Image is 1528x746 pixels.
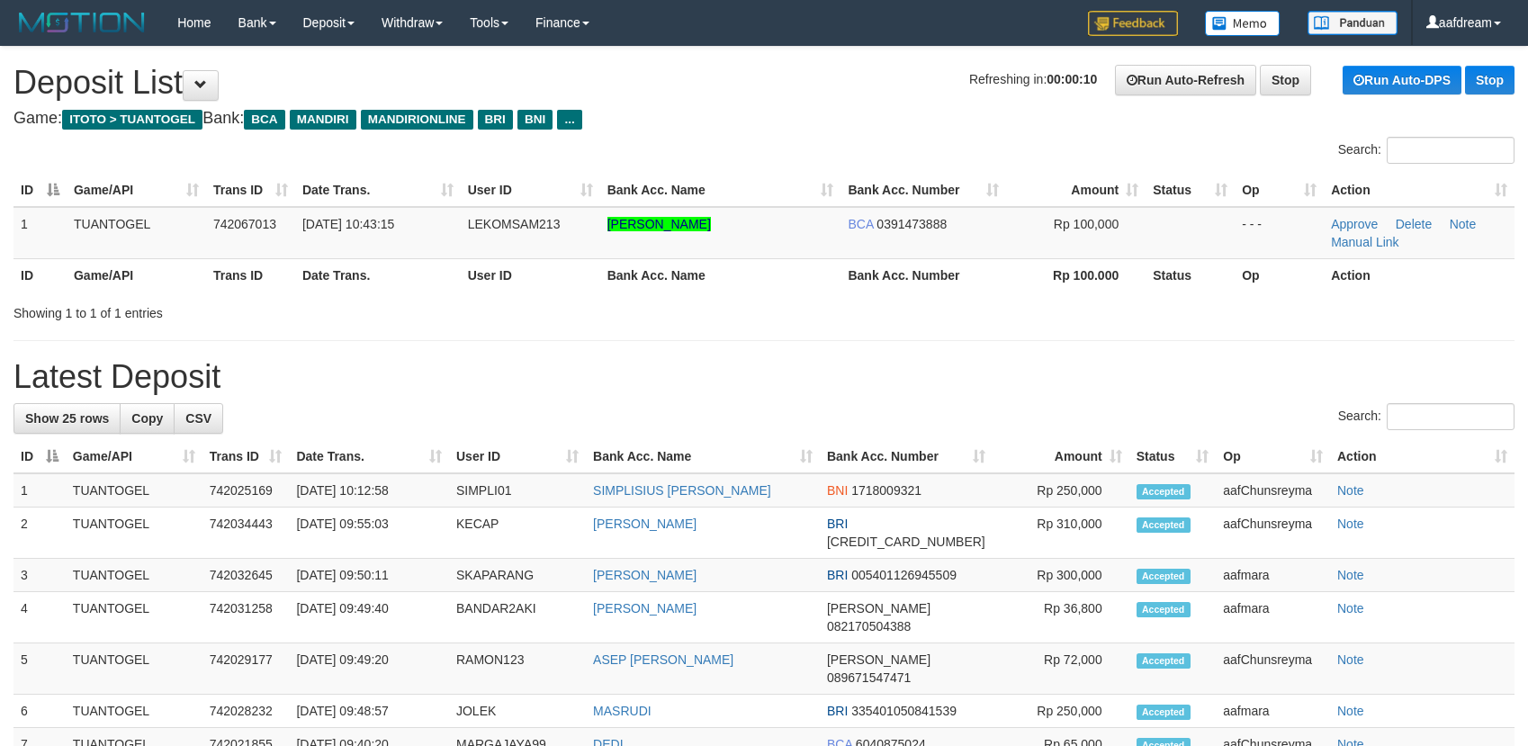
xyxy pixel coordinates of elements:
[840,258,1006,292] th: Bank Acc. Number
[1450,217,1477,231] a: Note
[295,174,461,207] th: Date Trans.: activate to sort column ascending
[289,440,449,473] th: Date Trans.: activate to sort column ascending
[1337,483,1364,498] a: Note
[593,483,771,498] a: SIMPLISIUS [PERSON_NAME]
[1235,258,1324,292] th: Op
[1216,695,1330,728] td: aafmara
[1465,66,1515,94] a: Stop
[289,559,449,592] td: [DATE] 09:50:11
[827,670,911,685] span: Copy 089671547471 to clipboard
[66,473,202,508] td: TUANTOGEL
[1216,508,1330,559] td: aafChunsreyma
[593,704,652,718] a: MASRUDI
[13,643,66,695] td: 5
[295,258,461,292] th: Date Trans.
[1337,652,1364,667] a: Note
[827,517,848,531] span: BRI
[993,473,1129,508] td: Rp 250,000
[66,508,202,559] td: TUANTOGEL
[202,440,290,473] th: Trans ID: activate to sort column ascending
[25,411,109,426] span: Show 25 rows
[827,483,848,498] span: BNI
[827,619,911,634] span: Copy 082170504388 to clipboard
[1331,217,1378,231] a: Approve
[13,65,1515,101] h1: Deposit List
[206,174,295,207] th: Trans ID: activate to sort column ascending
[13,440,66,473] th: ID: activate to sort column descending
[62,110,202,130] span: ITOTO > TUANTOGEL
[66,440,202,473] th: Game/API: activate to sort column ascending
[993,643,1129,695] td: Rp 72,000
[851,704,957,718] span: Copy 335401050841539 to clipboard
[600,258,841,292] th: Bank Acc. Name
[289,695,449,728] td: [DATE] 09:48:57
[289,508,449,559] td: [DATE] 09:55:03
[66,559,202,592] td: TUANTOGEL
[461,174,600,207] th: User ID: activate to sort column ascending
[1115,65,1256,95] a: Run Auto-Refresh
[1216,592,1330,643] td: aafmara
[66,695,202,728] td: TUANTOGEL
[840,174,1006,207] th: Bank Acc. Number: activate to sort column ascending
[593,652,733,667] a: ASEP [PERSON_NAME]
[1088,11,1178,36] img: Feedback.jpg
[1129,440,1217,473] th: Status: activate to sort column ascending
[13,207,67,259] td: 1
[289,473,449,508] td: [DATE] 10:12:58
[1137,602,1191,617] span: Accepted
[993,440,1129,473] th: Amount: activate to sort column ascending
[120,403,175,434] a: Copy
[1137,653,1191,669] span: Accepted
[593,601,697,616] a: [PERSON_NAME]
[66,643,202,695] td: TUANTOGEL
[851,568,957,582] span: Copy 005401126945509 to clipboard
[361,110,473,130] span: MANDIRIONLINE
[67,207,206,259] td: TUANTOGEL
[67,258,206,292] th: Game/API
[13,174,67,207] th: ID: activate to sort column descending
[557,110,581,130] span: ...
[1047,72,1097,86] strong: 00:00:10
[206,258,295,292] th: Trans ID
[13,473,66,508] td: 1
[66,592,202,643] td: TUANTOGEL
[478,110,513,130] span: BRI
[449,440,586,473] th: User ID: activate to sort column ascending
[1337,704,1364,718] a: Note
[13,110,1515,128] h4: Game: Bank:
[202,508,290,559] td: 742034443
[600,174,841,207] th: Bank Acc. Name: activate to sort column ascending
[1338,137,1515,164] label: Search:
[993,559,1129,592] td: Rp 300,000
[1331,235,1399,249] a: Manual Link
[993,592,1129,643] td: Rp 36,800
[202,559,290,592] td: 742032645
[1146,258,1235,292] th: Status
[1308,11,1398,35] img: panduan.png
[1216,440,1330,473] th: Op: activate to sort column ascending
[449,559,586,592] td: SKAPARANG
[213,217,276,231] span: 742067013
[827,652,930,667] span: [PERSON_NAME]
[1324,258,1515,292] th: Action
[1006,258,1146,292] th: Rp 100.000
[289,592,449,643] td: [DATE] 09:49:40
[848,217,873,231] span: BCA
[13,403,121,434] a: Show 25 rows
[1235,207,1324,259] td: - - -
[1338,403,1515,430] label: Search:
[1260,65,1311,95] a: Stop
[13,258,67,292] th: ID
[827,601,930,616] span: [PERSON_NAME]
[876,217,947,231] span: Copy 0391473888 to clipboard
[1137,484,1191,499] span: Accepted
[449,643,586,695] td: RAMON123
[607,217,711,231] a: [PERSON_NAME]
[993,508,1129,559] td: Rp 310,000
[1343,66,1461,94] a: Run Auto-DPS
[302,217,394,231] span: [DATE] 10:43:15
[1337,568,1364,582] a: Note
[461,258,600,292] th: User ID
[289,643,449,695] td: [DATE] 09:49:20
[1337,517,1364,531] a: Note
